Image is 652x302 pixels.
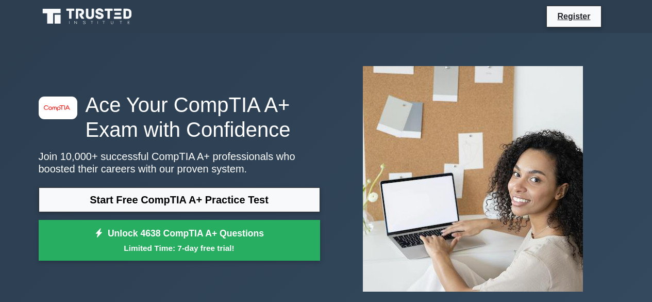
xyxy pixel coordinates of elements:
a: Start Free CompTIA A+ Practice Test [39,187,320,212]
h1: Ace Your CompTIA A+ Exam with Confidence [39,92,320,142]
a: Register [551,10,596,23]
a: Unlock 4638 CompTIA A+ QuestionsLimited Time: 7-day free trial! [39,220,320,261]
small: Limited Time: 7-day free trial! [52,242,307,254]
p: Join 10,000+ successful CompTIA A+ professionals who boosted their careers with our proven system. [39,150,320,175]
